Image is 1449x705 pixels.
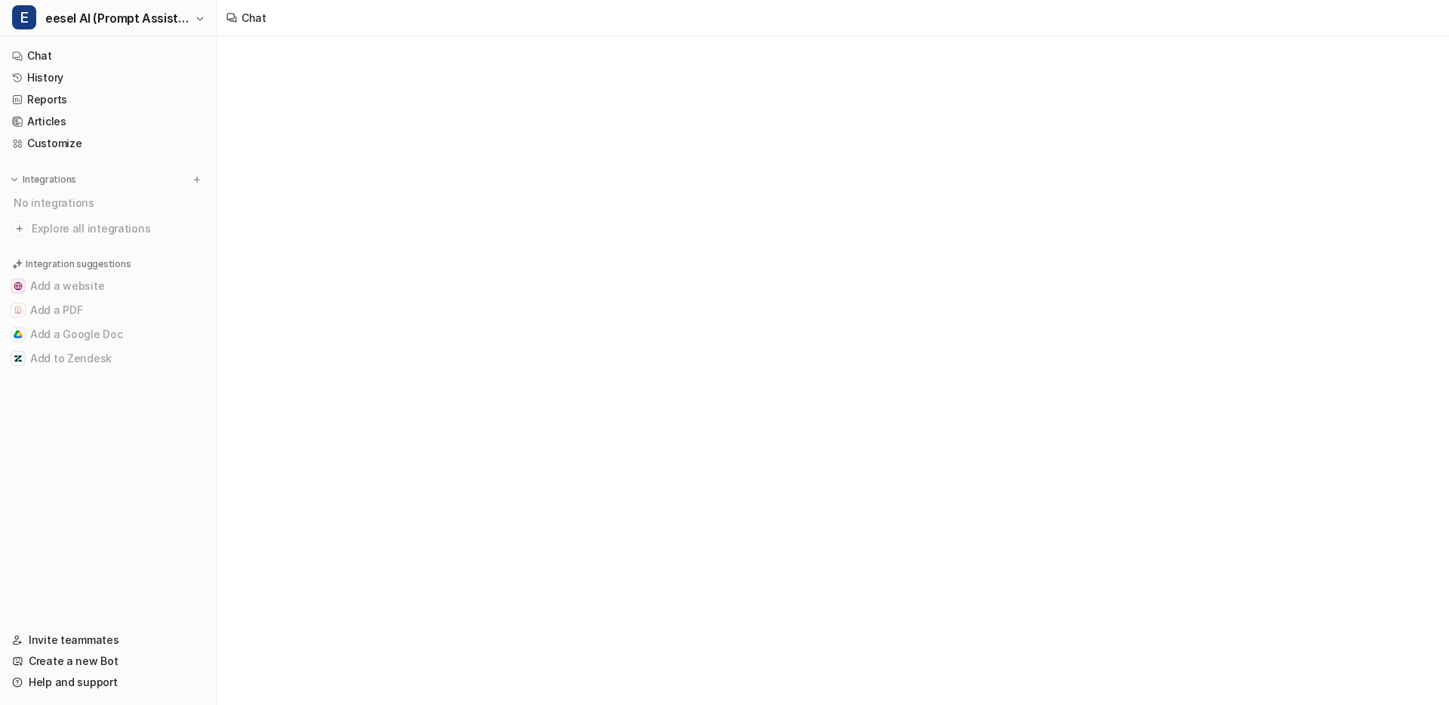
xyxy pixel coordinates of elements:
span: E [12,5,36,29]
div: Chat [241,10,266,26]
button: Add a websiteAdd a website [6,274,211,298]
button: Integrations [6,172,81,187]
img: explore all integrations [12,221,27,236]
div: No integrations [9,190,211,215]
a: Create a new Bot [6,651,211,672]
p: Integrations [23,174,76,186]
button: Add a PDFAdd a PDF [6,298,211,322]
img: Add a website [14,282,23,291]
a: Chat [6,45,211,66]
span: eesel AI (Prompt Assistant) [45,8,191,29]
a: History [6,67,211,88]
button: Add a Google DocAdd a Google Doc [6,322,211,346]
p: Integration suggestions [26,257,131,271]
a: Reports [6,89,211,110]
a: Articles [6,111,211,132]
img: menu_add.svg [192,174,202,185]
img: expand menu [9,174,20,185]
a: Customize [6,133,211,154]
a: Help and support [6,672,211,693]
button: Add to ZendeskAdd to Zendesk [6,346,211,371]
a: Explore all integrations [6,218,211,239]
span: Explore all integrations [32,217,205,241]
img: Add to Zendesk [14,354,23,363]
img: Add a Google Doc [14,330,23,339]
a: Invite teammates [6,630,211,651]
img: Add a PDF [14,306,23,315]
